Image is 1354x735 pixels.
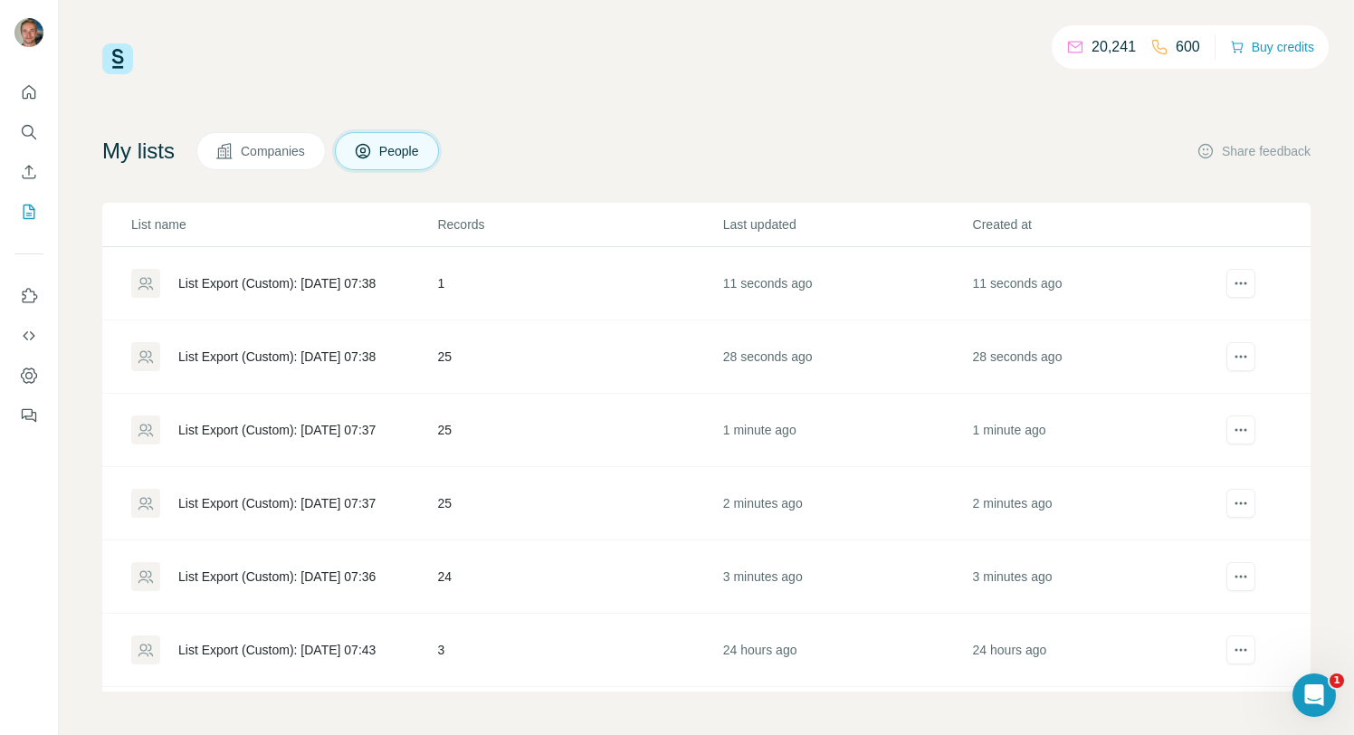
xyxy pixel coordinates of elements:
[178,494,376,512] div: List Export (Custom): [DATE] 07:37
[241,142,307,160] span: Companies
[14,156,43,188] button: Enrich CSV
[14,76,43,109] button: Quick start
[14,280,43,312] button: Use Surfe on LinkedIn
[178,641,376,659] div: List Export (Custom): [DATE] 07:43
[1292,673,1336,717] iframe: Intercom live chat
[437,215,720,234] p: Records
[722,394,972,467] td: 1 minute ago
[178,274,376,292] div: List Export (Custom): [DATE] 07:38
[722,614,972,687] td: 24 hours ago
[379,142,421,160] span: People
[1226,562,1255,591] button: actions
[972,467,1222,540] td: 2 minutes ago
[722,247,972,320] td: 11 seconds ago
[131,215,435,234] p: List name
[1092,36,1136,58] p: 20,241
[436,394,721,467] td: 25
[1226,269,1255,298] button: actions
[1226,415,1255,444] button: actions
[436,540,721,614] td: 24
[14,359,43,392] button: Dashboard
[1197,142,1311,160] button: Share feedback
[972,540,1222,614] td: 3 minutes ago
[436,467,721,540] td: 25
[178,421,376,439] div: List Export (Custom): [DATE] 07:37
[1330,673,1344,688] span: 1
[102,137,175,166] h4: My lists
[1226,489,1255,518] button: actions
[102,43,133,74] img: Surfe Logo
[972,394,1222,467] td: 1 minute ago
[178,568,376,586] div: List Export (Custom): [DATE] 07:36
[723,215,971,234] p: Last updated
[722,540,972,614] td: 3 minutes ago
[14,196,43,228] button: My lists
[972,247,1222,320] td: 11 seconds ago
[1226,342,1255,371] button: actions
[14,320,43,352] button: Use Surfe API
[1230,34,1314,60] button: Buy credits
[972,614,1222,687] td: 24 hours ago
[1176,36,1200,58] p: 600
[14,399,43,432] button: Feedback
[436,320,721,394] td: 25
[722,320,972,394] td: 28 seconds ago
[14,18,43,47] img: Avatar
[972,320,1222,394] td: 28 seconds ago
[722,467,972,540] td: 2 minutes ago
[436,247,721,320] td: 1
[973,215,1221,234] p: Created at
[436,614,721,687] td: 3
[14,116,43,148] button: Search
[178,348,376,366] div: List Export (Custom): [DATE] 07:38
[1226,635,1255,664] button: actions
